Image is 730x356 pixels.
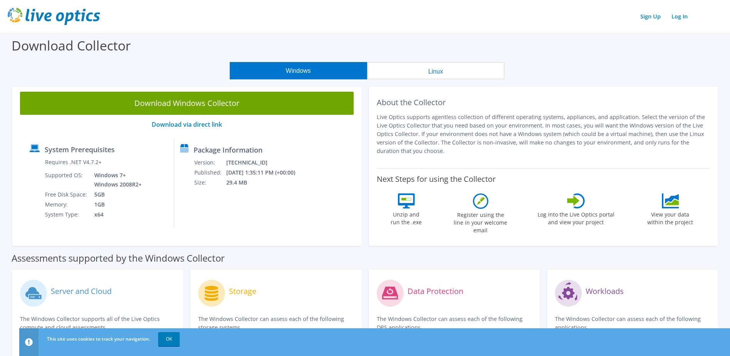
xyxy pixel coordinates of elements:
[452,209,509,234] label: Register using the line in your welcome email
[226,158,306,168] td: [TECHNICAL_ID]
[367,62,504,79] button: Linux
[45,190,89,200] td: Free Disk Space:
[152,120,222,129] a: Download via direct link
[89,200,143,210] td: 1GB
[643,208,698,226] label: View your data within the project
[8,8,100,25] img: live_optics_svg.svg
[226,178,306,188] td: 29.4 MB
[198,315,353,332] p: The Windows Collector can assess each of the following storage systems.
[555,315,710,332] p: The Windows Collector can assess each of the following applications.
[12,37,131,54] label: Download Collector
[377,315,532,332] p: The Windows Collector can assess each of the following DPS applications.
[20,92,354,115] a: Download Windows Collector
[158,332,180,346] a: OK
[230,62,367,79] button: Windows
[636,11,665,22] a: Sign Up
[229,287,256,295] label: Storage
[89,210,143,220] td: x64
[45,200,89,210] td: Memory:
[537,208,615,226] label: Log into the Live Optics portal and view your project
[377,98,710,107] h2: About the Collector
[45,170,89,190] td: Supported OS:
[408,287,463,295] label: Data Protection
[194,178,226,188] td: Size:
[45,210,89,220] td: System Type:
[51,287,112,295] label: Server and Cloud
[89,170,143,190] td: Windows 7+ Windows 2008R2+
[586,287,624,295] label: Workloads
[668,11,692,22] a: Log In
[89,190,143,200] td: 5GB
[194,146,262,154] label: Package Information
[226,168,306,178] td: [DATE] 1:35:11 PM (+00:00)
[45,158,102,166] label: Requires .NET V4.7.2+
[194,168,226,178] td: Published:
[20,315,175,332] p: The Windows Collector supports all of the Live Optics compute and cloud assessments.
[389,208,424,226] label: Unzip and run the .exe
[12,254,225,262] label: Assessments supported by the Windows Collector
[377,113,710,155] p: Live Optics supports agentless collection of different operating systems, appliances, and applica...
[45,146,115,153] label: System Prerequisites
[194,158,226,168] td: Version:
[47,336,150,342] span: This site uses cookies to track your navigation.
[377,175,496,184] label: Next Steps for using the Collector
